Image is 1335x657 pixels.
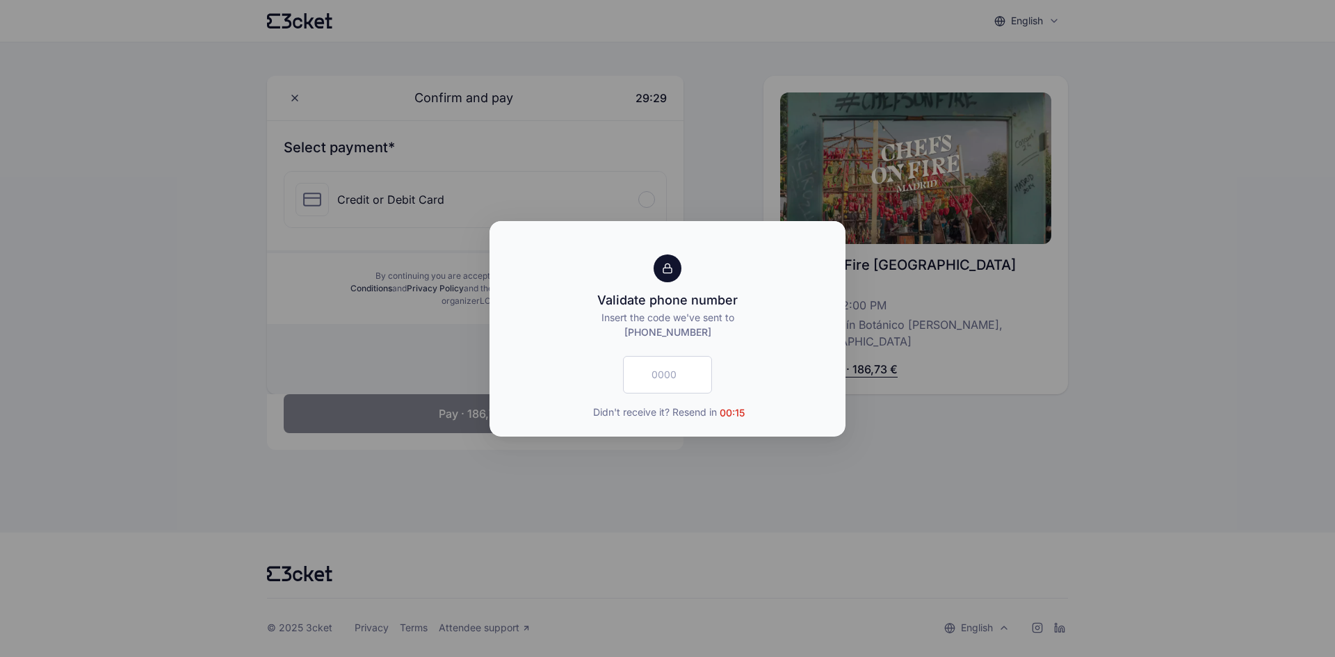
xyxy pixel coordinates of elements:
[506,310,829,339] p: Insert the code we've sent to
[624,326,711,338] span: [PHONE_NUMBER]
[720,407,745,419] span: 00:15
[597,291,738,310] div: Validate phone number
[593,405,745,420] span: Didn't receive it? Resend in
[623,356,712,394] input: 0000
